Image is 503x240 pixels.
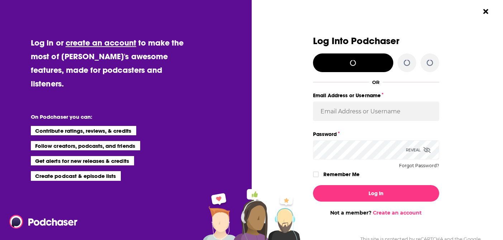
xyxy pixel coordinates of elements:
div: Not a member? [313,210,439,216]
button: Close Button [479,5,493,18]
a: Create an account [373,210,422,216]
li: Create podcast & episode lists [31,171,121,180]
li: Contribute ratings, reviews, & credits [31,126,136,135]
img: Podchaser - Follow, Share and Rate Podcasts [9,215,78,229]
li: Follow creators, podcasts, and friends [31,141,140,150]
input: Email Address or Username [313,102,439,121]
label: Remember Me [323,170,360,179]
label: Email Address or Username [313,91,439,100]
button: Log In [313,185,439,202]
a: create an account [66,38,136,48]
label: Password [313,130,439,139]
button: Forgot Password? [399,163,439,168]
h3: Log Into Podchaser [313,36,439,46]
li: On Podchaser you can: [31,113,174,120]
div: Reveal [406,140,431,160]
li: Get alerts for new releases & credits [31,156,134,165]
a: Podchaser - Follow, Share and Rate Podcasts [9,215,72,229]
div: OR [372,79,380,85]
